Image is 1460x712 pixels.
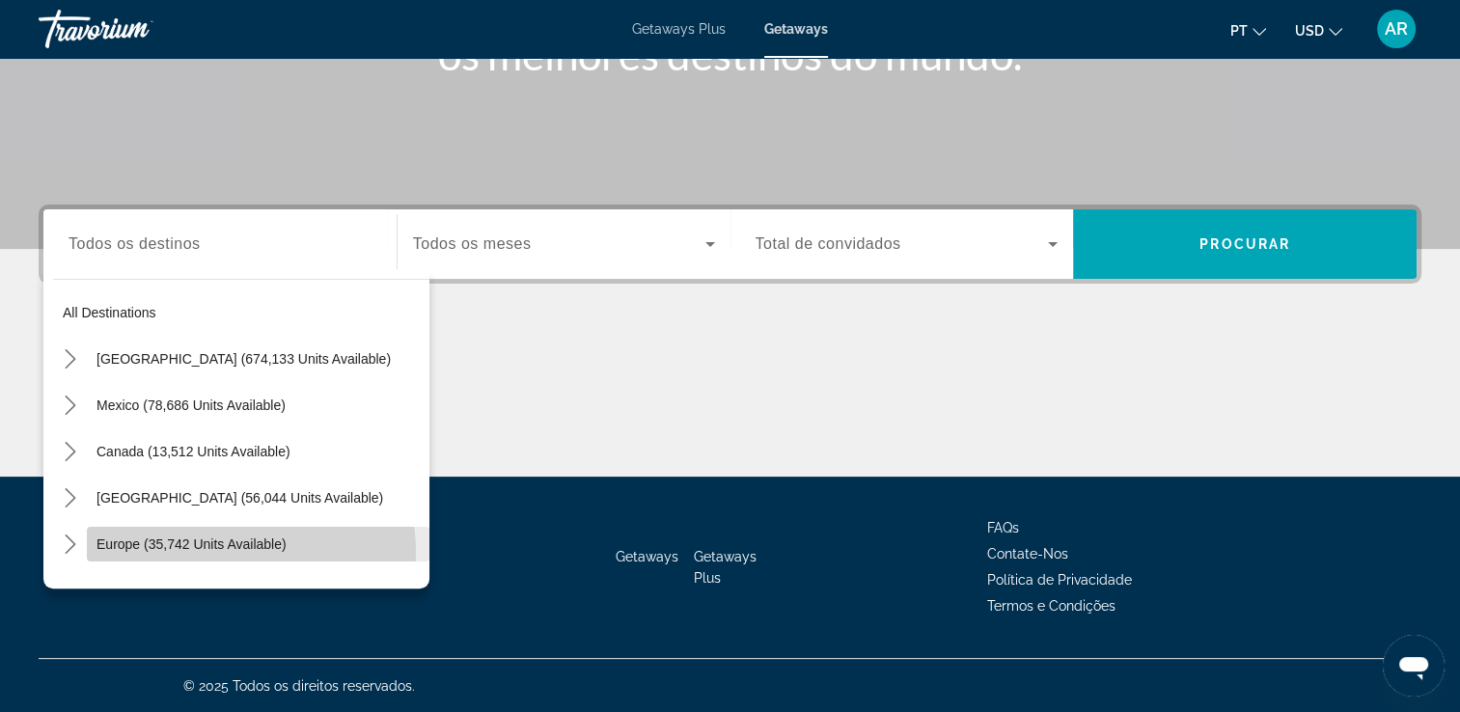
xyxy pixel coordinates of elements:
span: Canada (13,512 units available) [96,444,290,459]
span: © 2025 Todos os direitos reservados. [183,678,415,694]
a: Travorium [39,4,232,54]
span: pt [1230,23,1248,39]
button: Change language [1230,16,1266,44]
div: Search widget [43,209,1417,279]
iframe: Botão para abrir a janela de mensagens [1383,635,1445,697]
button: Toggle Caribbean & Atlantic Islands (56,044 units available) submenu [53,481,87,515]
a: Contate-Nos [987,546,1068,561]
button: Select destination: United States (674,133 units available) [87,342,429,376]
button: Select destination: Europe (35,742 units available) [87,527,429,561]
a: Getaways [764,21,828,37]
a: FAQs [987,520,1019,535]
button: Toggle Canada (13,512 units available) submenu [53,435,87,469]
button: Select destination: Australia (3,134 units available) [87,573,429,608]
span: AR [1385,19,1408,39]
span: Europe (35,742 units available) [96,536,287,552]
span: Todos os meses [413,235,532,252]
span: Todos os destinos [69,235,201,252]
button: Select destination: Mexico (78,686 units available) [87,388,429,423]
button: Change currency [1295,16,1342,44]
a: Termos e Condições [987,598,1116,614]
input: Select destination [69,233,372,257]
button: Toggle Europe (35,742 units available) submenu [53,528,87,561]
a: Getaways Plus [694,549,757,586]
button: Select destination: All destinations [53,295,429,330]
span: [GEOGRAPHIC_DATA] (674,133 units available) [96,351,391,367]
button: Toggle Australia (3,134 units available) submenu [53,574,87,608]
button: User Menu [1371,9,1421,49]
span: All destinations [63,305,156,320]
span: [GEOGRAPHIC_DATA] (56,044 units available) [96,490,383,506]
span: Total de convidados [756,235,901,252]
button: Toggle Mexico (78,686 units available) submenu [53,389,87,423]
span: USD [1295,23,1324,39]
button: Select destination: Caribbean & Atlantic Islands (56,044 units available) [87,480,429,515]
a: Getaways [616,549,678,564]
button: Search [1073,209,1417,279]
span: Procurar [1199,236,1290,252]
a: Getaways Plus [632,21,726,37]
span: Mexico (78,686 units available) [96,397,286,413]
button: Toggle United States (674,133 units available) submenu [53,342,87,376]
a: Política de Privacidade [987,572,1132,588]
div: Destination options [43,269,429,589]
button: Select destination: Canada (13,512 units available) [87,434,429,469]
